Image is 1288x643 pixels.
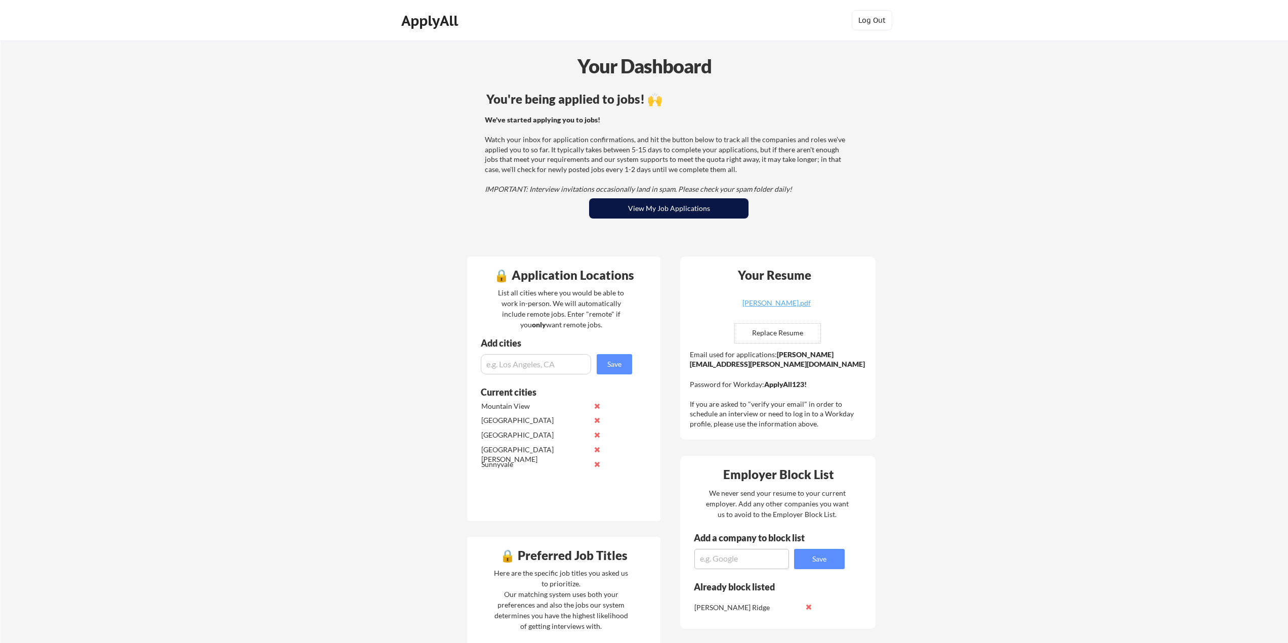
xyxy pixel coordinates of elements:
[597,354,632,374] button: Save
[485,115,850,194] div: Watch your inbox for application confirmations, and hit the button below to track all the compani...
[401,12,461,29] div: ApplyAll
[481,388,621,397] div: Current cities
[486,93,851,105] div: You're being applied to jobs! 🙌
[716,299,837,307] div: [PERSON_NAME].pdf
[481,338,635,348] div: Add cities
[481,415,588,425] div: [GEOGRAPHIC_DATA]
[852,10,892,30] button: Log Out
[705,488,849,520] div: We never send your resume to your current employer. Add any other companies you want us to avoid ...
[481,430,588,440] div: [GEOGRAPHIC_DATA]
[694,582,831,591] div: Already block listed
[716,299,837,315] a: [PERSON_NAME].pdf
[1,52,1288,80] div: Your Dashboard
[470,549,658,562] div: 🔒 Preferred Job Titles
[481,445,588,464] div: [GEOGRAPHIC_DATA][PERSON_NAME]
[694,603,801,613] div: [PERSON_NAME] Ridge
[690,350,865,369] strong: [PERSON_NAME][EMAIL_ADDRESS][PERSON_NAME][DOMAIN_NAME]
[491,287,631,330] div: List all cities where you would be able to work in-person. We will automatically include remote j...
[764,380,807,389] strong: ApplyAll123!
[532,320,546,329] strong: only
[589,198,749,219] button: View My Job Applications
[481,459,588,469] div: Sunnyvale
[724,269,824,281] div: Your Resume
[794,549,845,569] button: Save
[684,468,872,481] div: Employer Block List
[485,115,600,124] strong: We've started applying you to jobs!
[470,269,658,281] div: 🔒 Application Locations
[481,401,588,411] div: Mountain View
[491,568,631,631] div: Here are the specific job titles you asked us to prioritize. Our matching system uses both your p...
[481,354,591,374] input: e.g. Los Angeles, CA
[694,533,820,542] div: Add a company to block list
[485,185,792,193] em: IMPORTANT: Interview invitations occasionally land in spam. Please check your spam folder daily!
[690,350,868,429] div: Email used for applications: Password for Workday: If you are asked to "verify your email" in ord...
